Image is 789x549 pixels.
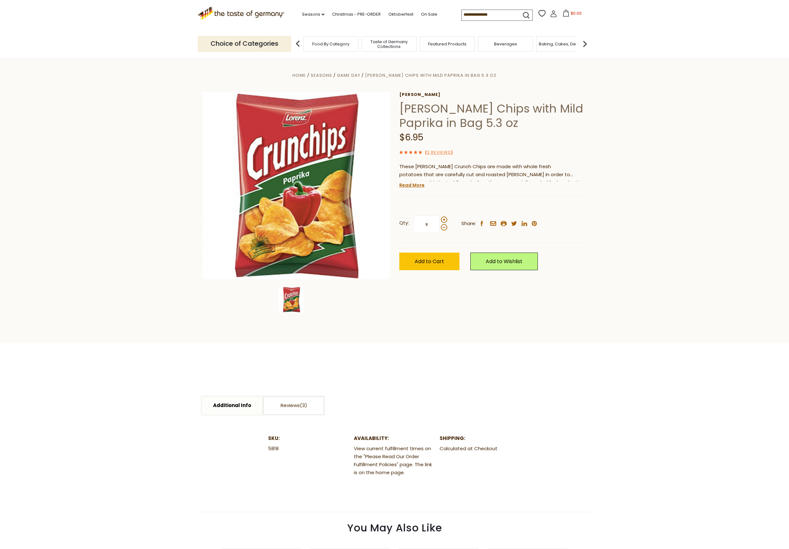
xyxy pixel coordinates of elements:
[203,92,390,279] img: Lorenz Crunch Chips with Mild Paprika in Bag 5.3 oz
[172,512,617,540] div: You May Also Like
[571,11,582,16] span: $0.00
[279,287,304,312] img: Lorenz Crunch Chips with Mild Paprika in Bag 5.3 oz
[539,42,588,46] a: Baking, Cakes, Desserts
[399,253,459,270] button: Add to Cart
[291,37,304,50] img: previous arrow
[202,396,262,415] a: Additional Info
[399,101,586,130] h1: [PERSON_NAME] Chips with Mild Paprika in Bag 5.3 oz
[363,39,415,49] a: Taste of Germany Collections
[558,10,586,19] button: $0.00
[413,216,440,233] input: Qty:
[198,36,291,51] p: Choice of Categories
[415,258,444,265] span: Add to Cart
[399,131,423,144] span: $6.95
[470,253,538,270] a: Add to Wishlist
[427,149,451,156] a: 3 Reviews
[302,11,324,18] a: Seasons
[440,435,521,443] dt: Shipping:
[399,219,409,227] strong: Qty:
[399,163,586,179] div: These [PERSON_NAME] Crunch Chips are made with whole fresh potatoes that are carefully cut and ro...
[263,396,324,415] a: Reviews
[268,435,349,443] dt: SKU:
[332,11,381,18] a: Christmas - PRE-ORDER
[440,445,521,453] dd: Calculated at Checkout
[494,42,517,46] a: Beverages
[311,72,332,78] a: Seasons
[354,445,435,477] dd: View current fulfillment times on the "Please Read Our Order Fulfillment Policies" page. The link...
[268,445,349,453] dd: 5818
[365,72,497,78] a: [PERSON_NAME] Chips with Mild Paprika in Bag 5.3 oz
[354,435,435,443] dt: Availability:
[421,11,437,18] a: On Sale
[428,42,466,46] a: Featured Products
[578,37,591,50] img: next arrow
[292,72,306,78] a: Home
[388,11,413,18] a: Oktoberfest
[337,72,360,78] a: Game Day
[399,92,586,97] a: [PERSON_NAME]
[425,149,453,155] span: ( )
[461,220,476,228] span: Share:
[399,182,425,188] a: Read More
[312,42,349,46] a: Food By Category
